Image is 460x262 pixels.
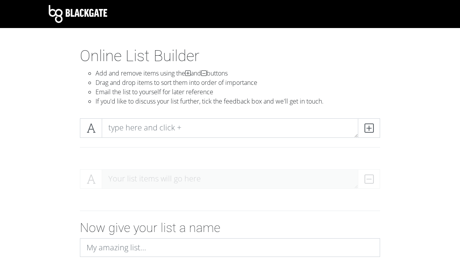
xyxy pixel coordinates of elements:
[49,5,107,23] img: Blackgate
[96,87,380,97] li: Email the list to yourself for later reference
[96,69,380,78] li: Add and remove items using the and buttons
[80,238,380,257] input: My amazing list...
[96,78,380,87] li: Drag and drop items to sort them into order of importance
[80,220,380,235] h2: Now give your list a name
[80,47,380,65] h1: Online List Builder
[96,97,380,106] li: If you'd like to discuss your list further, tick the feedback box and we'll get in touch.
